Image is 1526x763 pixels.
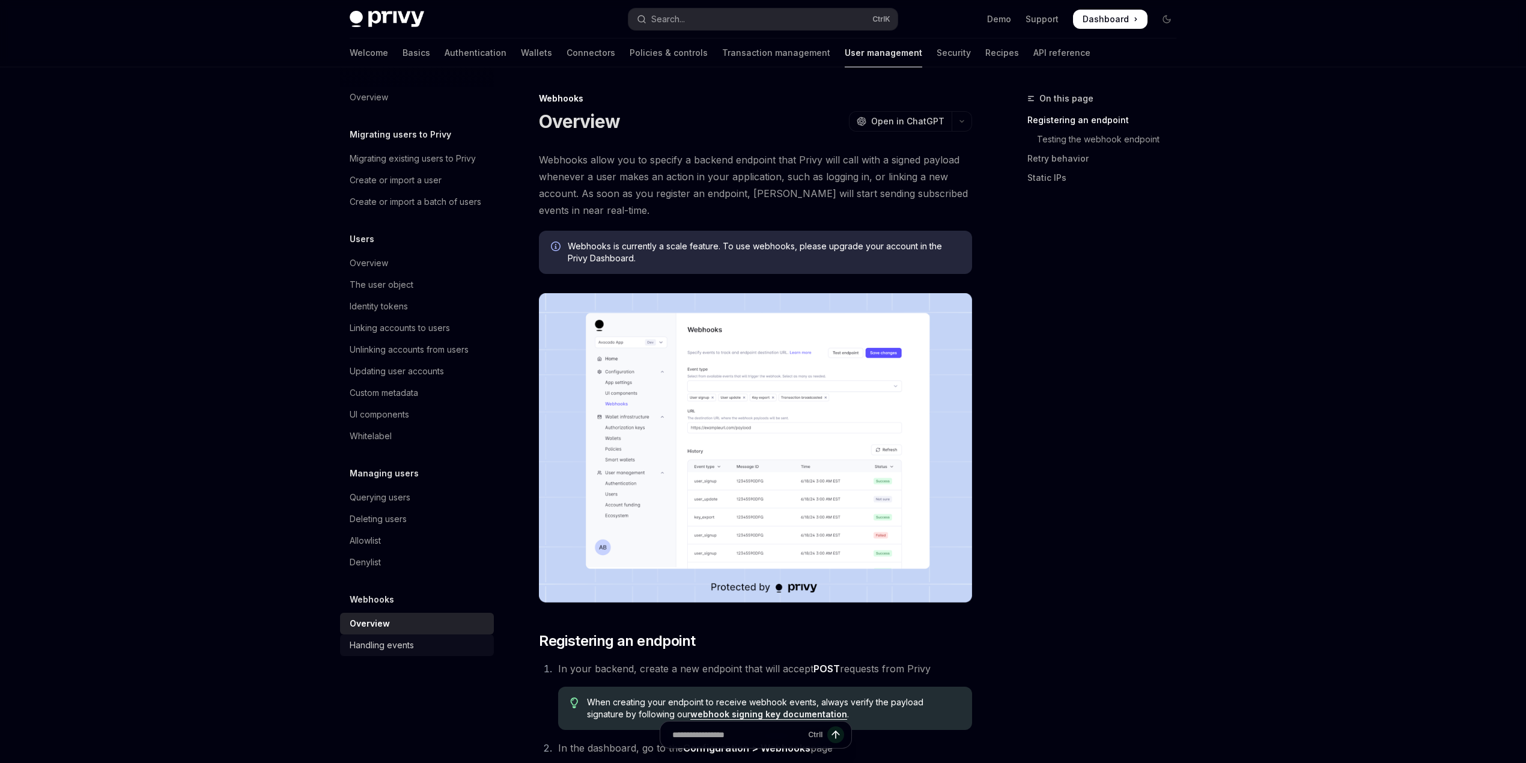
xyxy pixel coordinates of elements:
a: Wallets [521,38,552,67]
a: Create or import a user [340,169,494,191]
img: dark logo [350,11,424,28]
h5: Migrating users to Privy [350,127,451,142]
span: Dashboard [1083,13,1129,25]
a: Demo [987,13,1011,25]
span: In your backend, create a new endpoint that will accept requests from Privy [558,663,931,675]
a: webhook signing key documentation [690,709,847,720]
input: Ask a question... [672,722,803,748]
a: Policies & controls [630,38,708,67]
a: Overview [340,87,494,108]
span: On this page [1039,91,1093,106]
strong: POST [813,663,840,675]
a: Custom metadata [340,382,494,404]
div: Unlinking accounts from users [350,342,469,357]
div: Handling events [350,638,414,652]
div: Updating user accounts [350,364,444,378]
a: Support [1026,13,1059,25]
a: Deleting users [340,508,494,530]
div: Allowlist [350,533,381,548]
div: Denylist [350,555,381,570]
span: Ctrl K [872,14,890,24]
button: Send message [827,726,844,743]
button: Open in ChatGPT [849,111,952,132]
button: Toggle dark mode [1157,10,1176,29]
h5: Managing users [350,466,419,481]
a: Static IPs [1027,168,1186,187]
h1: Overview [539,111,620,132]
a: Migrating existing users to Privy [340,148,494,169]
div: Overview [350,616,390,631]
a: Querying users [340,487,494,508]
a: Security [937,38,971,67]
a: User management [845,38,922,67]
a: Create or import a batch of users [340,191,494,213]
div: Identity tokens [350,299,408,314]
a: Denylist [340,552,494,573]
a: Registering an endpoint [1027,111,1186,130]
a: Updating user accounts [340,360,494,382]
a: Transaction management [722,38,830,67]
div: Migrating existing users to Privy [350,151,476,166]
div: Deleting users [350,512,407,526]
a: Allowlist [340,530,494,552]
div: UI components [350,407,409,422]
div: Linking accounts to users [350,321,450,335]
a: Overview [340,613,494,634]
div: Querying users [350,490,410,505]
div: Overview [350,256,388,270]
svg: Info [551,242,563,254]
a: Retry behavior [1027,149,1186,168]
div: The user object [350,278,413,292]
a: Authentication [445,38,506,67]
h5: Webhooks [350,592,394,607]
a: API reference [1033,38,1090,67]
a: Linking accounts to users [340,317,494,339]
div: Create or import a user [350,173,442,187]
div: Webhooks [539,93,972,105]
a: Welcome [350,38,388,67]
h5: Users [350,232,374,246]
div: Overview [350,90,388,105]
a: Handling events [340,634,494,656]
a: Whitelabel [340,425,494,447]
a: Unlinking accounts from users [340,339,494,360]
div: Custom metadata [350,386,418,400]
span: Webhooks is currently a scale feature. To use webhooks, please upgrade your account in the Privy ... [568,240,960,264]
span: When creating your endpoint to receive webhook events, always verify the payload signature by fol... [587,696,960,720]
span: Open in ChatGPT [871,115,944,127]
a: The user object [340,274,494,296]
div: Search... [651,12,685,26]
a: Testing the webhook endpoint [1027,130,1186,149]
div: Create or import a batch of users [350,195,481,209]
svg: Tip [570,698,579,708]
button: Open search [628,8,898,30]
img: images/Webhooks.png [539,293,972,603]
a: Dashboard [1073,10,1148,29]
div: Whitelabel [350,429,392,443]
a: Basics [403,38,430,67]
span: Webhooks allow you to specify a backend endpoint that Privy will call with a signed payload whene... [539,151,972,219]
a: Identity tokens [340,296,494,317]
a: UI components [340,404,494,425]
span: Registering an endpoint [539,631,695,651]
a: Connectors [567,38,615,67]
a: Overview [340,252,494,274]
a: Recipes [985,38,1019,67]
